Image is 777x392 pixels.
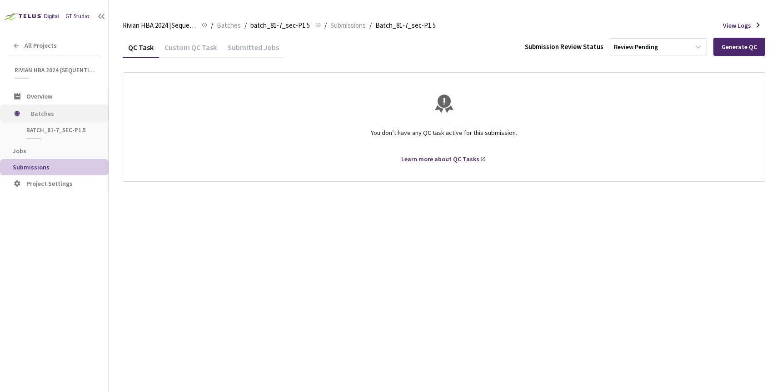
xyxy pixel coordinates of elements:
span: batch_81-7_sec-P1.5 [26,126,94,134]
a: Batches [215,20,243,30]
span: Rivian HBA 2024 [Sequential] [15,66,96,74]
li: / [211,20,213,31]
div: Custom QC Task [159,43,222,58]
span: Submissions [330,20,366,31]
div: Submitted Jobs [222,43,284,58]
span: Overview [26,92,52,100]
span: Batches [217,20,241,31]
li: / [324,20,327,31]
div: Submission Review Status [525,41,603,52]
div: GT Studio [65,12,90,21]
span: batch_81-7_sec-P1.5 [250,20,310,31]
span: All Projects [25,42,57,50]
li: / [244,20,247,31]
div: Generate QC [722,43,757,50]
div: You don’t have any QC task active for this submission. [134,120,754,154]
span: Rivian HBA 2024 [Sequential] [123,20,196,31]
span: Jobs [13,147,26,155]
span: Batches [31,104,93,123]
div: QC Task [123,43,159,58]
span: Submissions [13,163,50,171]
span: View Logs [723,20,751,30]
li: / [369,20,372,31]
div: Learn more about QC Tasks [401,154,479,164]
div: Review Pending [614,43,658,51]
a: Submissions [329,20,368,30]
span: Batch_81-7_sec-P1.5 [375,20,436,31]
span: Project Settings [26,179,73,188]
